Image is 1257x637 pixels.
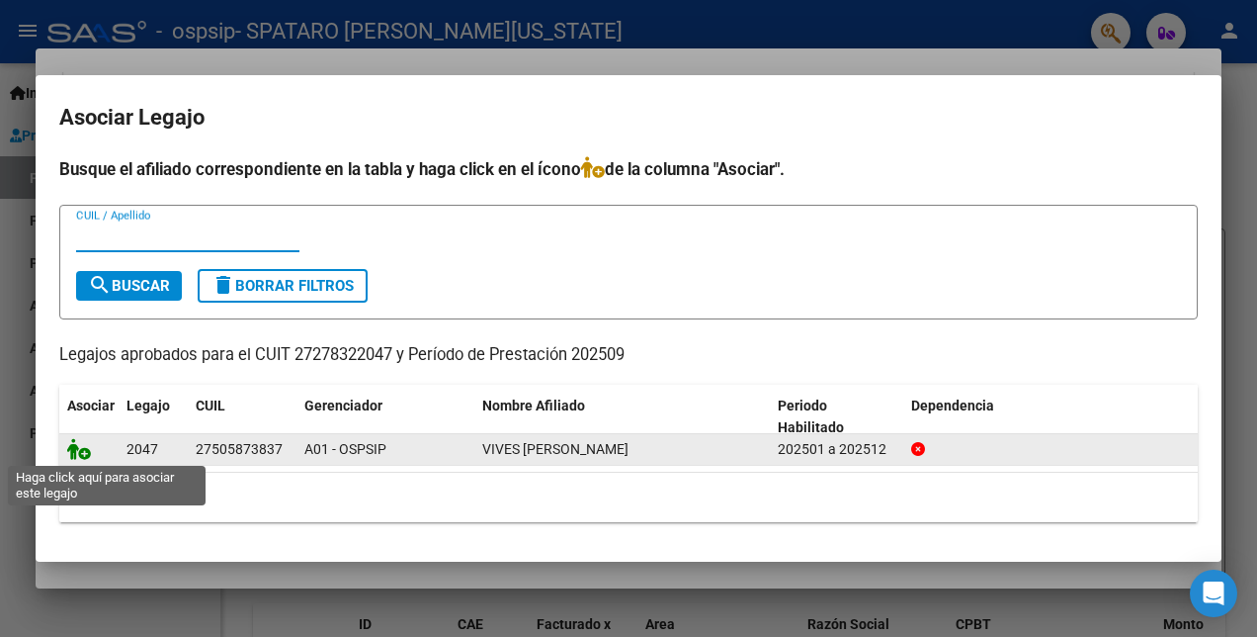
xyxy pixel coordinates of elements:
h4: Busque el afiliado correspondiente en la tabla y haga click en el ícono de la columna "Asociar". [59,156,1198,182]
datatable-header-cell: Gerenciador [296,385,474,450]
div: 1 registros [59,473,1198,522]
span: VIVES ALMA GIULIANA [482,441,628,457]
button: Borrar Filtros [198,269,368,303]
span: Buscar [88,277,170,295]
datatable-header-cell: Asociar [59,385,119,450]
span: Gerenciador [304,398,382,413]
p: Legajos aprobados para el CUIT 27278322047 y Período de Prestación 202509 [59,343,1198,368]
datatable-header-cell: Dependencia [903,385,1199,450]
mat-icon: delete [211,273,235,297]
span: Periodo Habilitado [778,398,844,436]
h2: Asociar Legajo [59,99,1198,136]
datatable-header-cell: Periodo Habilitado [770,385,903,450]
button: Buscar [76,271,182,301]
div: 202501 a 202512 [778,438,895,461]
span: A01 - OSPSIP [304,441,386,457]
span: Dependencia [911,398,994,413]
datatable-header-cell: Legajo [119,385,188,450]
span: CUIL [196,398,225,413]
div: Open Intercom Messenger [1190,570,1237,617]
div: 27505873837 [196,438,283,461]
span: 2047 [126,441,158,457]
span: Nombre Afiliado [482,398,585,413]
span: Legajo [126,398,170,413]
datatable-header-cell: Nombre Afiliado [474,385,770,450]
datatable-header-cell: CUIL [188,385,296,450]
span: Asociar [67,398,115,413]
span: Borrar Filtros [211,277,354,295]
mat-icon: search [88,273,112,297]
